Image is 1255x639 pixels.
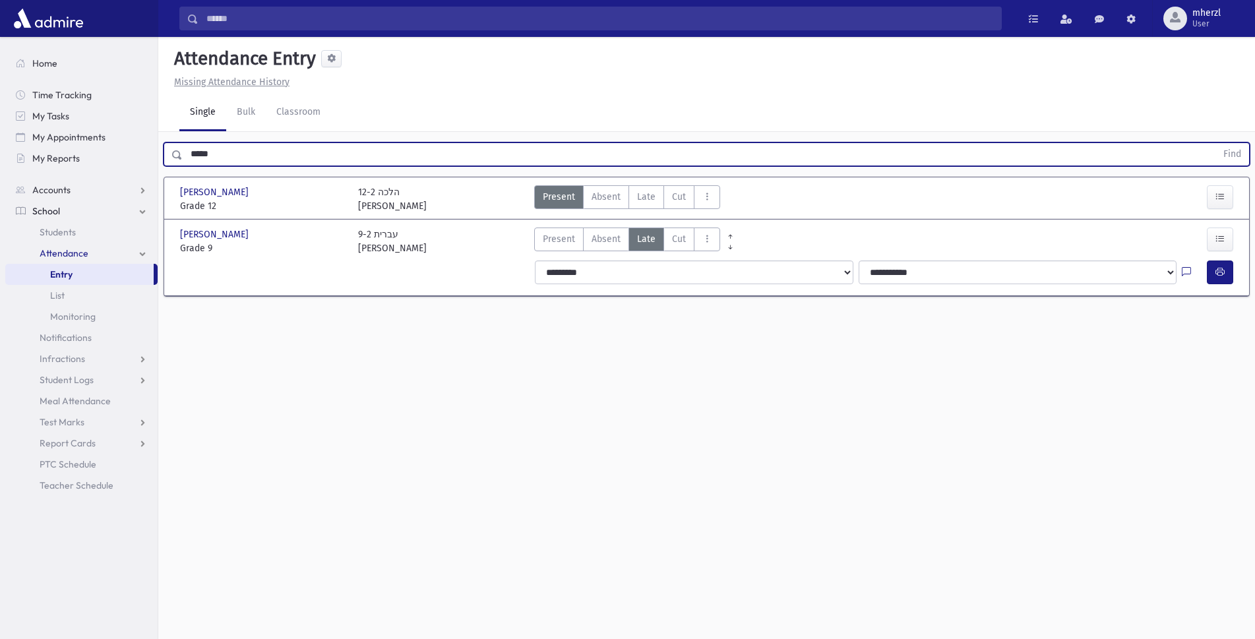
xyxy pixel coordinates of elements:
span: Grade 12 [180,199,345,213]
span: User [1192,18,1221,29]
div: 9-2 עברית [PERSON_NAME] [358,228,427,255]
a: Notifications [5,327,158,348]
span: Entry [50,268,73,280]
span: Student Logs [40,374,94,386]
a: Attendance [5,243,158,264]
span: My Reports [32,152,80,164]
a: Time Tracking [5,84,158,106]
div: AttTypes [534,228,720,255]
a: Meal Attendance [5,390,158,411]
span: Report Cards [40,437,96,449]
a: PTC Schedule [5,454,158,475]
a: My Tasks [5,106,158,127]
span: Late [637,232,656,246]
span: Grade 9 [180,241,345,255]
a: List [5,285,158,306]
a: My Appointments [5,127,158,148]
span: My Tasks [32,110,69,122]
a: My Reports [5,148,158,169]
span: Absent [592,190,621,204]
span: Notifications [40,332,92,344]
span: Students [40,226,76,238]
u: Missing Attendance History [174,76,290,88]
span: mherzl [1192,8,1221,18]
span: Present [543,232,575,246]
a: Single [179,94,226,131]
a: Bulk [226,94,266,131]
span: Attendance [40,247,88,259]
span: Test Marks [40,416,84,428]
button: Find [1215,143,1249,166]
a: Teacher Schedule [5,475,158,496]
a: Report Cards [5,433,158,454]
span: Accounts [32,184,71,196]
a: Test Marks [5,411,158,433]
a: Monitoring [5,306,158,327]
span: Present [543,190,575,204]
a: Home [5,53,158,74]
span: Home [32,57,57,69]
input: Search [199,7,1001,30]
span: [PERSON_NAME] [180,185,251,199]
div: AttTypes [534,185,720,213]
span: Teacher Schedule [40,479,113,491]
span: List [50,289,65,301]
div: 12-2 הלכה [PERSON_NAME] [358,185,427,213]
img: AdmirePro [11,5,86,32]
a: Classroom [266,94,331,131]
h5: Attendance Entry [169,47,316,70]
span: Monitoring [50,311,96,322]
a: Accounts [5,179,158,200]
a: Entry [5,264,154,285]
span: Absent [592,232,621,246]
span: My Appointments [32,131,106,143]
a: Missing Attendance History [169,76,290,88]
span: Infractions [40,353,85,365]
span: PTC Schedule [40,458,96,470]
span: School [32,205,60,217]
a: School [5,200,158,222]
span: Cut [672,232,686,246]
a: Students [5,222,158,243]
span: Meal Attendance [40,395,111,407]
span: Cut [672,190,686,204]
a: Student Logs [5,369,158,390]
span: Time Tracking [32,89,92,101]
span: [PERSON_NAME] [180,228,251,241]
span: Late [637,190,656,204]
a: Infractions [5,348,158,369]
